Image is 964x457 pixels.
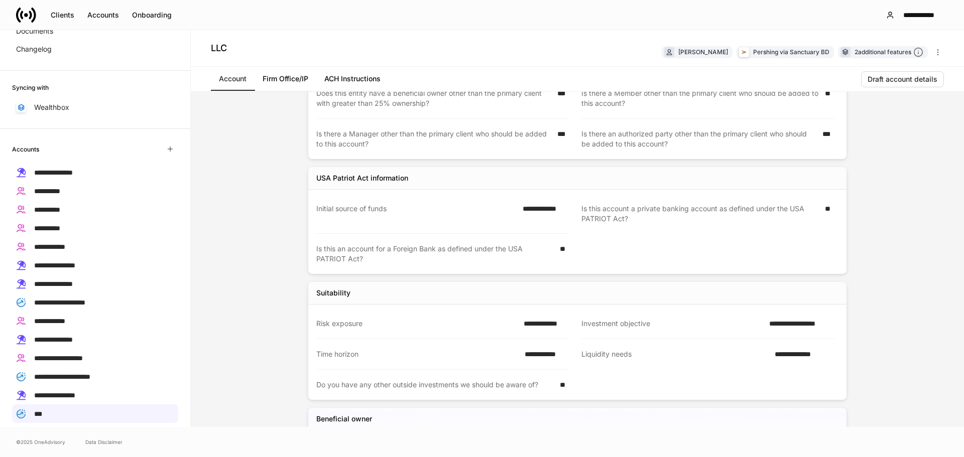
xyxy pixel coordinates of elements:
a: Changelog [12,40,178,58]
div: Initial source of funds [316,204,517,223]
h4: LLC [211,42,227,54]
div: Is this account a private banking account as defined under the USA PATRIOT Act? [581,204,819,224]
a: Data Disclaimer [85,438,123,446]
a: Firm Office/IP [255,67,316,91]
button: Draft account details [861,71,944,87]
div: Is there an authorized party other than the primary client who should be added to this account? [581,129,816,149]
div: Time horizon [316,349,519,359]
div: Suitability [316,288,350,298]
a: ACH Instructions [316,67,389,91]
div: [PERSON_NAME] [678,47,728,57]
div: USA Patriot Act information [316,173,408,183]
div: Risk exposure [316,319,518,329]
h5: Beneficial owner [316,414,372,424]
div: Is there a Manager other than the primary client who should be added to this account? [316,129,551,149]
h6: Accounts [12,144,39,154]
div: Do you have any other outside investments we should be aware of? [316,380,554,390]
button: Onboarding [126,7,178,23]
div: 2 additional features [855,47,923,58]
div: Is there a Member other than the primary client who should be added to this account? [581,88,819,108]
div: Clients [51,10,74,20]
div: Accounts [87,10,119,20]
span: © 2025 OneAdvisory [16,438,65,446]
div: Is this an account for a Foreign Bank as defined under the USA PATRIOT Act? [316,244,554,264]
div: Investment objective [581,319,763,329]
a: Account [211,67,255,91]
a: Wealthbox [12,98,178,116]
div: Draft account details [868,74,937,84]
div: Pershing via Sanctuary BD [753,47,829,57]
a: Documents [12,22,178,40]
h6: Syncing with [12,83,49,92]
button: Accounts [81,7,126,23]
div: Liquidity needs [581,349,769,360]
p: Changelog [16,44,52,54]
p: Documents [16,26,53,36]
div: Onboarding [132,10,172,20]
div: Does this entity have a beneficial owner other than the primary client with greater than 25% owne... [316,88,551,108]
p: Wealthbox [34,102,69,112]
button: Clients [44,7,81,23]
